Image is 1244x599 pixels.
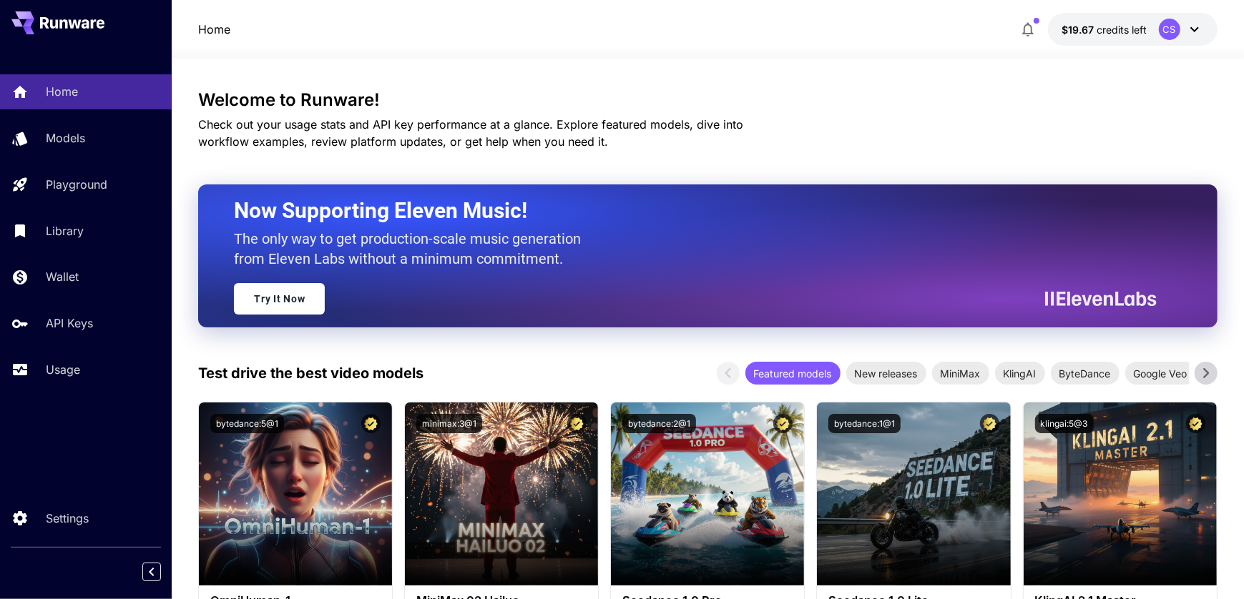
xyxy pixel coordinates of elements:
p: The only way to get production-scale music generation from Eleven Labs without a minimum commitment. [234,229,592,269]
span: New releases [846,366,926,381]
p: Settings [46,510,89,527]
button: Certified Model – Vetted for best performance and includes a commercial license. [567,414,587,433]
img: alt [611,402,804,585]
button: Certified Model – Vetted for best performance and includes a commercial license. [361,414,381,433]
a: Try It Now [234,283,325,315]
div: MiniMax [932,362,989,385]
p: Playground [46,176,107,193]
nav: breadcrumb [198,21,230,38]
span: Google Veo [1125,366,1196,381]
button: bytedance:2@1 [622,414,696,433]
img: alt [1024,402,1217,585]
span: Check out your usage stats and API key performance at a glance. Explore featured models, dive int... [198,117,743,149]
span: Featured models [745,366,841,381]
p: API Keys [46,315,93,332]
button: $19.6721CS [1048,13,1218,46]
img: alt [817,402,1010,585]
h3: Welcome to Runware! [198,90,1217,110]
button: Certified Model – Vetted for best performance and includes a commercial license. [980,414,999,433]
p: Home [46,83,78,100]
h2: Now Supporting Eleven Music! [234,197,1145,224]
img: alt [199,402,392,585]
span: credits left [1097,24,1147,36]
button: Collapse sidebar [142,563,161,581]
button: bytedance:5@1 [210,414,284,433]
div: Collapse sidebar [153,559,172,585]
div: Google Veo [1125,362,1196,385]
div: CS [1159,19,1180,40]
div: New releases [846,362,926,385]
span: KlingAI [995,366,1045,381]
div: Featured models [745,362,841,385]
p: Usage [46,361,80,378]
span: ByteDance [1051,366,1120,381]
button: klingai:5@3 [1035,414,1094,433]
p: Wallet [46,268,79,285]
a: Home [198,21,230,38]
button: Certified Model – Vetted for best performance and includes a commercial license. [1186,414,1205,433]
div: KlingAI [995,362,1045,385]
div: $19.6721 [1062,22,1147,37]
p: Models [46,129,85,147]
span: MiniMax [932,366,989,381]
button: Certified Model – Vetted for best performance and includes a commercial license. [773,414,793,433]
p: Library [46,222,84,239]
button: minimax:3@1 [416,414,482,433]
div: ByteDance [1051,362,1120,385]
button: bytedance:1@1 [828,414,901,433]
span: $19.67 [1062,24,1097,36]
img: alt [405,402,598,585]
p: Test drive the best video models [198,362,423,384]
